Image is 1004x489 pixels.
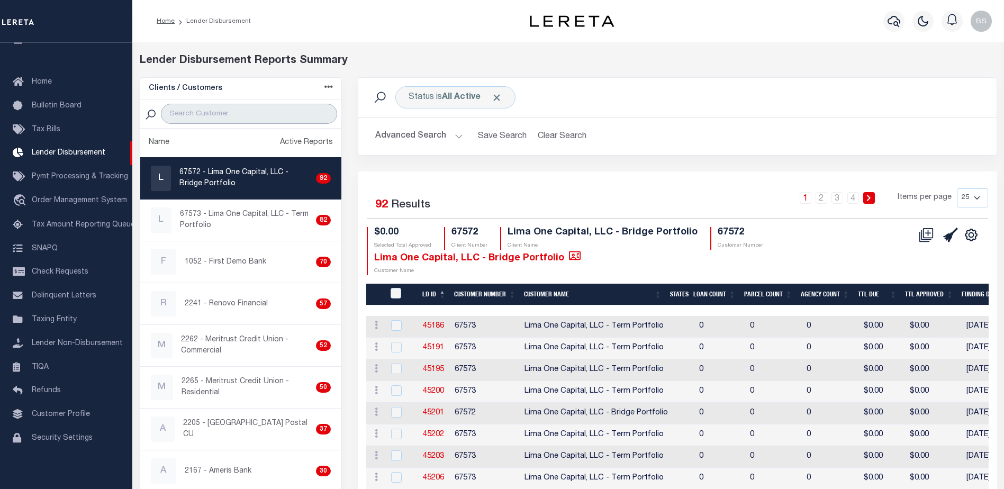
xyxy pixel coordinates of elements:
div: 82 [316,215,331,225]
div: M [151,375,173,400]
span: Refunds [32,387,61,394]
td: $0.00 [906,359,962,381]
td: 0 [746,316,802,338]
td: 0 [746,338,802,359]
th: Agency Count: activate to sort column ascending [797,284,854,305]
h4: Lima One Capital, LLC - Bridge Portfolio [508,227,698,239]
td: $0.00 [906,316,962,338]
span: Customer Profile [32,411,90,418]
td: $0.00 [860,403,906,424]
a: 45206 [423,474,444,482]
h4: Lima One Capital, LLC - Bridge Portfolio [374,250,581,264]
div: 57 [316,298,331,309]
a: 45202 [423,431,444,438]
div: Status is [395,86,515,108]
td: 0 [802,381,860,403]
a: F1052 - First Demo Bank70 [140,241,342,283]
span: SNAPQ [32,245,58,252]
div: 50 [316,382,331,393]
td: 0 [746,424,802,446]
td: Lima One Capital, LLC - Bridge Portfolio [520,403,672,424]
td: Lima One Capital, LLC - Term Portfolio [520,446,672,468]
span: Delinquent Letters [32,292,96,300]
a: R2241 - Renovo Financial57 [140,283,342,324]
td: 0 [746,446,802,468]
p: 2167 - Ameris Bank [185,466,251,477]
p: 2241 - Renovo Financial [185,298,268,310]
td: 67572 [450,403,520,424]
div: 30 [316,466,331,476]
span: Home [32,78,52,86]
th: Parcel Count: activate to sort column ascending [740,284,797,305]
span: Check Requests [32,268,88,276]
td: 0 [802,316,860,338]
td: 0 [695,338,746,359]
span: TIQA [32,363,49,370]
p: 67572 - Lima One Capital, LLC - Bridge Portfolio [179,167,312,189]
p: 2265 - Meritrust Credit Union - Residential [182,376,312,399]
span: Tax Bills [32,126,60,133]
td: 0 [746,381,802,403]
p: Selected Total Approved [374,242,431,250]
th: LDID [384,284,418,305]
div: 37 [316,424,331,434]
td: $0.00 [860,316,906,338]
h4: 67572 [451,227,487,239]
button: Clear Search [533,126,591,147]
td: 0 [802,446,860,468]
span: Lender Disbursement [32,149,105,157]
td: 0 [695,403,746,424]
span: Items per page [898,192,952,204]
td: 0 [695,424,746,446]
td: $0.00 [860,359,906,381]
p: 1052 - First Demo Bank [185,257,266,268]
input: Search Customer [161,104,337,124]
td: $0.00 [860,424,906,446]
td: 0 [695,446,746,468]
div: A [151,416,175,442]
td: $0.00 [860,381,906,403]
p: Client Number [451,242,487,250]
img: logo-dark.svg [530,15,614,27]
a: 1 [800,192,811,204]
td: 67573 [450,381,520,403]
td: Lima One Capital, LLC - Term Portfolio [520,424,672,446]
a: A2205 - [GEOGRAPHIC_DATA] Postal CU37 [140,409,342,450]
span: Order Management System [32,197,127,204]
td: 0 [802,359,860,381]
p: 67573 - Lima One Capital, LLC - Term Portfolio [180,209,312,231]
a: 3 [831,192,843,204]
a: L67573 - Lima One Capital, LLC - Term Portfolio82 [140,200,342,241]
button: Advanced Search [375,126,463,147]
b: All Active [442,93,481,102]
a: 45200 [423,387,444,395]
td: 67573 [450,359,520,381]
td: $0.00 [906,446,962,468]
span: Lender Non-Disbursement [32,340,123,347]
div: L [151,207,171,233]
a: 4 [847,192,859,204]
a: 45203 [423,452,444,460]
td: $0.00 [860,338,906,359]
th: Ttl Due: activate to sort column ascending [854,284,901,305]
th: States [666,284,689,305]
a: Home [157,18,175,24]
th: Customer Number: activate to sort column ascending [450,284,520,305]
td: $0.00 [906,403,962,424]
td: 0 [802,403,860,424]
a: M2262 - Meritrust Credit Union - Commercial52 [140,325,342,366]
td: Lima One Capital, LLC - Term Portfolio [520,316,672,338]
td: Lima One Capital, LLC - Term Portfolio [520,338,672,359]
th: Customer Name: activate to sort column ascending [520,284,665,305]
p: Client Name [508,242,698,250]
a: 45201 [423,409,444,416]
span: Pymt Processing & Tracking [32,173,128,180]
th: Loan Count: activate to sort column ascending [689,284,740,305]
a: M2265 - Meritrust Credit Union - Residential50 [140,367,342,408]
div: Active Reports [280,137,333,149]
td: 0 [746,359,802,381]
p: 2205 - [GEOGRAPHIC_DATA] Postal CU [183,418,312,440]
td: Lima One Capital, LLC - Term Portfolio [520,359,672,381]
h4: 67572 [718,227,763,239]
p: Customer Name [374,267,581,275]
